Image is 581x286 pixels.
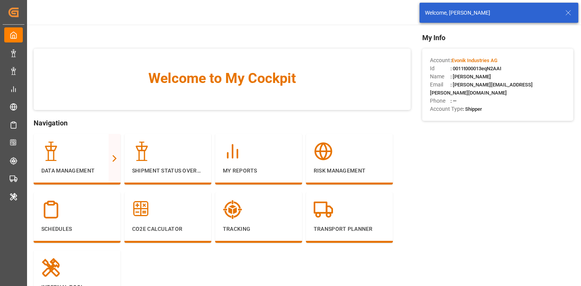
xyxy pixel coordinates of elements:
p: Transport Planner [314,225,385,233]
span: : [PERSON_NAME][EMAIL_ADDRESS][PERSON_NAME][DOMAIN_NAME] [430,82,533,96]
span: My Info [422,32,573,43]
span: Phone [430,97,450,105]
span: Account [430,56,450,64]
div: Welcome, [PERSON_NAME] [425,9,558,17]
span: Evonik Industries AG [452,58,498,63]
span: : [450,58,498,63]
p: CO2e Calculator [132,225,204,233]
span: Name [430,73,450,81]
p: Schedules [41,225,113,233]
p: Tracking [223,225,294,233]
span: Welcome to My Cockpit [49,68,396,89]
span: Account Type [430,105,463,113]
span: : 0011t000013eqN2AAI [450,66,501,71]
span: Id [430,64,450,73]
span: : Shipper [463,106,482,112]
p: Shipment Status Overview [132,167,204,175]
span: Email [430,81,450,89]
span: : [PERSON_NAME] [450,74,491,80]
p: My Reports [223,167,294,175]
span: : — [450,98,457,104]
p: Risk Management [314,167,385,175]
span: Navigation [34,118,411,128]
p: Data Management [41,167,113,175]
